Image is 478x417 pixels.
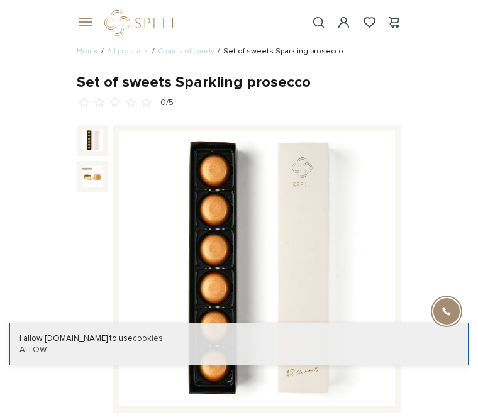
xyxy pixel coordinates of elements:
div: I allow [DOMAIN_NAME] to use [10,333,468,344]
a: Chains of candy [158,47,214,56]
img: Set of sweets Sparkling prosecco [82,130,103,151]
li: Set of sweets Sparkling prosecco [214,46,343,57]
div: Set of sweets Sparkling prosecco [77,72,401,92]
a: Allow [19,345,47,355]
img: Set of sweets Sparkling prosecco [119,131,395,406]
img: Set of sweets Sparkling prosecco [82,166,103,187]
a: Home [77,47,98,56]
a: cookies [133,333,163,343]
a: logo [104,10,183,36]
div: 0/5 [160,97,174,109]
a: All products [107,47,149,56]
